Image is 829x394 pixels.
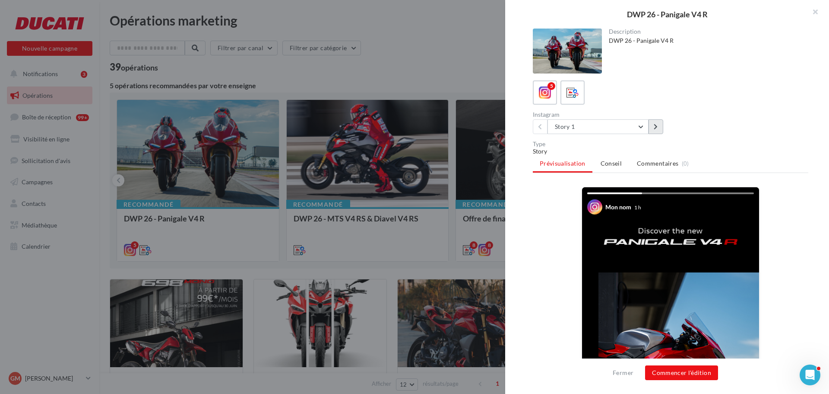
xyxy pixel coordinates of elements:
[609,29,802,35] div: Description
[547,82,555,90] div: 5
[634,204,641,211] div: 1 h
[609,368,637,378] button: Fermer
[682,160,689,167] span: (0)
[533,112,667,118] div: Instagram
[601,160,622,167] span: Conseil
[800,365,820,385] iframe: Intercom live chat
[637,159,678,168] span: Commentaires
[533,141,808,147] div: Type
[533,147,808,156] div: Story
[605,203,631,211] div: Mon nom
[547,119,649,134] button: Story 1
[609,36,802,45] div: DWP 26 - Panigale V4 R
[645,365,718,380] button: Commencer l'édition
[519,10,815,18] div: DWP 26 - Panigale V4 R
